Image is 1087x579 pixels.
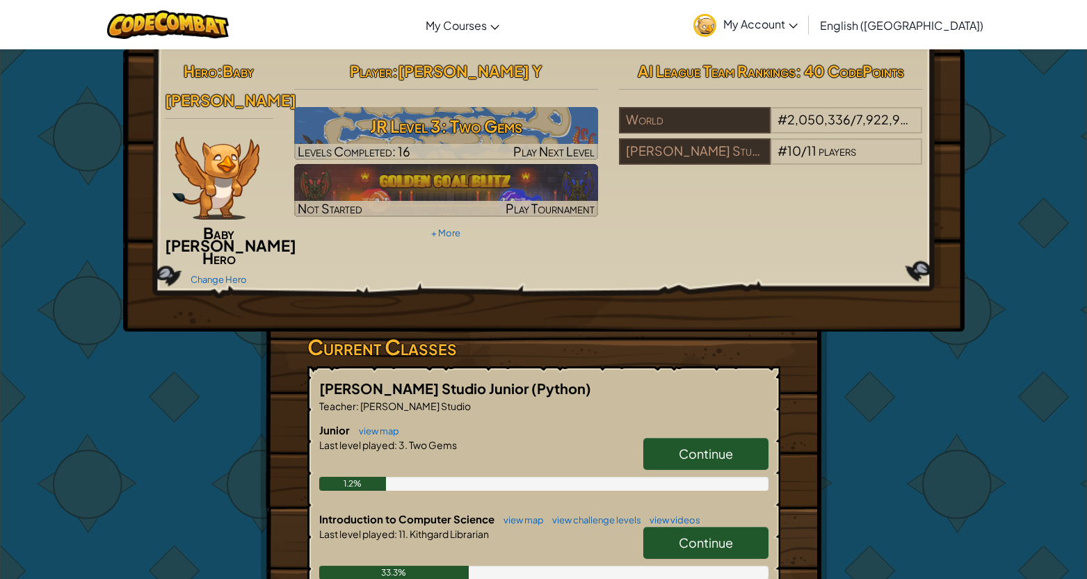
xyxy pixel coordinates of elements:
[165,61,296,110] span: Baby [PERSON_NAME]
[679,535,733,551] span: Continue
[426,18,487,33] span: My Courses
[679,446,733,462] span: Continue
[619,107,771,133] div: World
[819,142,856,158] span: players
[294,107,598,160] a: Play Next Level
[531,380,591,397] span: (Python)
[801,142,807,158] span: /
[431,227,460,238] a: + More
[294,111,598,142] h3: JR Level 3: Two Gems
[778,111,787,127] span: #
[778,142,787,158] span: #
[820,18,983,33] span: English ([GEOGRAPHIC_DATA])
[184,61,217,81] span: Hero
[693,14,716,37] img: avatar
[394,439,397,451] span: :
[851,111,856,127] span: /
[497,514,544,525] a: view map
[506,200,595,216] span: Play Tournament
[619,138,771,165] div: [PERSON_NAME] Studio Junior
[686,3,805,47] a: My Account
[807,142,816,158] span: 11
[638,61,796,81] span: AI League Team Rankings
[397,528,408,540] span: 11.
[392,61,398,81] span: :
[217,61,223,81] span: :
[319,512,497,525] span: Introduction to Computer Science
[919,111,956,127] span: players
[513,143,595,159] span: Play Next Level
[350,61,392,81] span: Player
[352,425,399,437] a: view map
[398,61,542,81] span: [PERSON_NAME] Y
[191,274,247,285] a: Change Hero
[298,143,410,159] span: Levels Completed: 16
[787,142,801,158] span: 10
[294,107,598,160] img: JR Level 3: Two Gems
[319,528,394,540] span: Last level played
[298,200,362,216] span: Not Started
[319,477,387,491] div: 1.2%
[359,400,471,412] span: [PERSON_NAME] Studio
[319,423,352,437] span: Junior
[408,439,457,451] span: Two Gems
[787,111,851,127] span: 2,050,336
[307,332,780,363] h3: Current Classes
[294,164,598,217] img: Golden Goal
[294,164,598,217] a: Not StartedPlay Tournament
[172,136,259,220] img: baby-griffin-paper-doll.png
[723,17,798,31] span: My Account
[419,6,506,44] a: My Courses
[813,6,990,44] a: English ([GEOGRAPHIC_DATA])
[165,223,296,268] span: Baby [PERSON_NAME] Hero
[619,120,923,136] a: World#2,050,336/7,922,903players
[545,514,641,525] a: view challenge levels
[856,111,917,127] span: 7,922,903
[796,61,904,81] span: : 40 CodePoints
[319,380,531,397] span: [PERSON_NAME] Studio Junior
[619,152,923,168] a: [PERSON_NAME] Studio Junior#10/11players
[394,528,397,540] span: :
[319,439,394,451] span: Last level played
[319,400,356,412] span: Teacher
[643,514,700,525] a: view videos
[397,439,408,451] span: 3.
[107,10,229,39] img: CodeCombat logo
[408,528,489,540] span: Kithgard Librarian
[356,400,359,412] span: :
